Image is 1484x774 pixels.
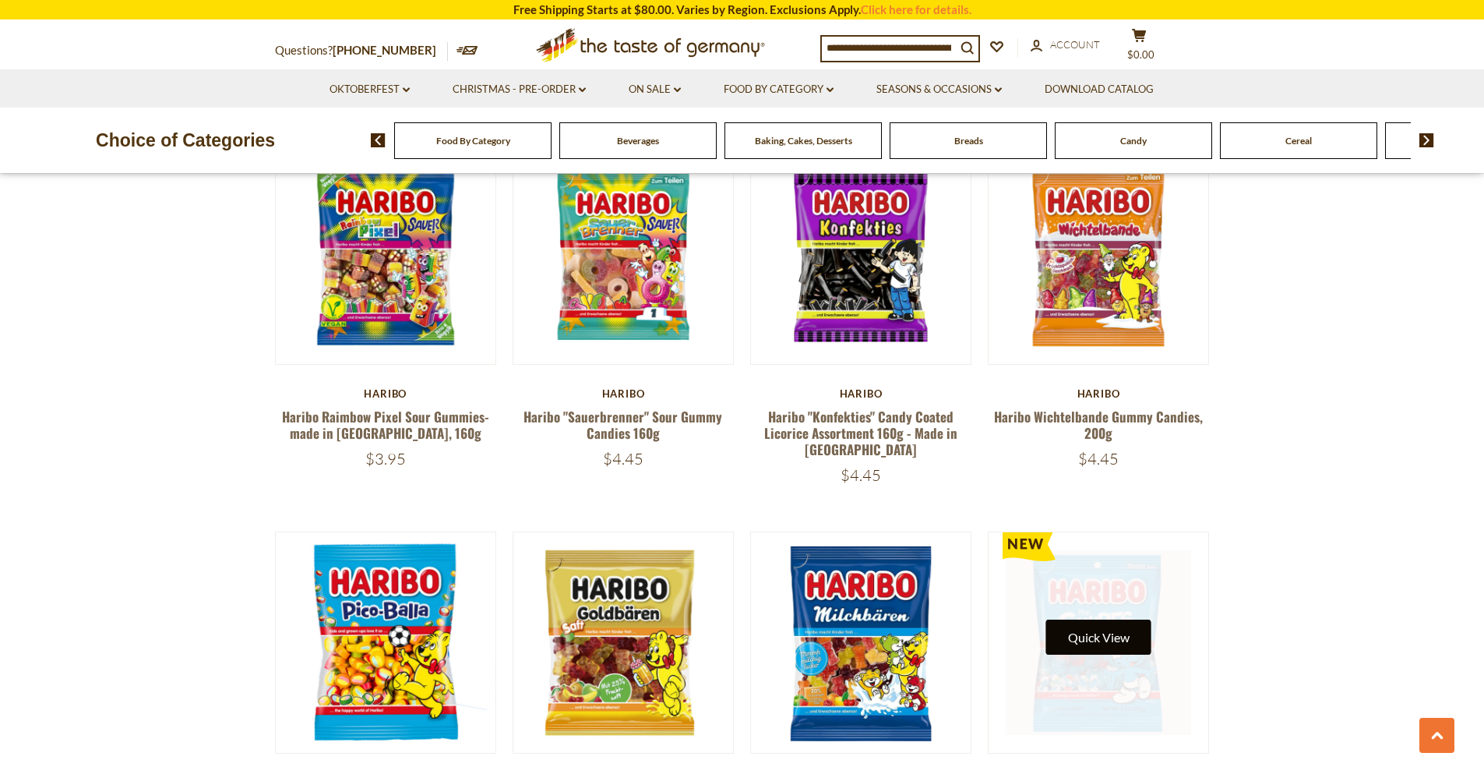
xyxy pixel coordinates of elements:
[751,144,971,365] img: Haribo
[1120,135,1147,147] a: Candy
[1031,37,1100,54] a: Account
[751,532,971,753] img: Haribo
[276,144,496,365] img: Haribo
[876,81,1002,98] a: Seasons & Occasions
[365,449,406,468] span: $3.95
[764,407,957,460] a: Haribo "Konfekties" Candy Coated Licorice Assortment 160g - Made in [GEOGRAPHIC_DATA]
[617,135,659,147] a: Beverages
[861,2,971,16] a: Click here for details.
[603,449,643,468] span: $4.45
[994,407,1203,443] a: Haribo Wichtelbande Gummy Candies, 200g
[275,387,497,400] div: Haribo
[954,135,983,147] a: Breads
[629,81,681,98] a: On Sale
[371,133,386,147] img: previous arrow
[1045,81,1154,98] a: Download Catalog
[436,135,510,147] a: Food By Category
[989,144,1209,365] img: Haribo
[276,532,496,753] img: Haribo
[453,81,586,98] a: Christmas - PRE-ORDER
[1419,133,1434,147] img: next arrow
[513,532,734,753] img: Haribo
[988,387,1210,400] div: Haribo
[523,407,722,443] a: Haribo "Sauerbrenner" Sour Gummy Candies 160g
[1285,135,1312,147] a: Cereal
[275,41,448,61] p: Questions?
[513,144,734,365] img: Haribo
[1078,449,1119,468] span: $4.45
[755,135,852,147] a: Baking, Cakes, Desserts
[513,387,735,400] div: Haribo
[1116,28,1163,67] button: $0.00
[1127,48,1154,61] span: $0.00
[282,407,489,443] a: Haribo Raimbow Pixel Sour Gummies- made in [GEOGRAPHIC_DATA], 160g
[1046,620,1151,655] button: Quick View
[1050,38,1100,51] span: Account
[750,387,972,400] div: Haribo
[724,81,834,98] a: Food By Category
[330,81,410,98] a: Oktoberfest
[841,465,881,485] span: $4.45
[989,532,1209,753] img: Haribo
[333,43,436,57] a: [PHONE_NUMBER]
